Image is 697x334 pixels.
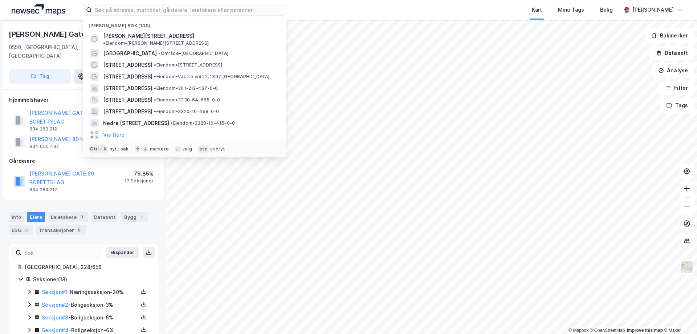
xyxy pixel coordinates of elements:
[9,212,24,222] div: Info
[154,62,222,68] span: Eiendom • [STREET_ADDRESS]
[36,225,86,235] div: Transaksjoner
[42,313,138,322] div: - Boligseksjon - 6%
[12,4,65,15] img: logo.a4113a55bc3d86da70a041830d287a7e.svg
[89,145,108,153] div: Ctrl + k
[568,328,588,333] a: Mapbox
[42,327,69,333] a: Seksjon#4
[154,85,156,91] span: •
[158,51,228,56] span: Område • [GEOGRAPHIC_DATA]
[42,302,68,308] a: Seksjon#2
[158,51,160,56] span: •
[9,157,158,165] div: Gårdeiere
[103,107,152,116] span: [STREET_ADDRESS]
[103,96,152,104] span: [STREET_ADDRESS]
[29,126,57,132] div: 834 283 212
[91,212,118,222] div: Datasett
[154,62,156,68] span: •
[650,46,694,60] button: Datasett
[42,314,68,321] a: Seksjon#3
[42,301,138,309] div: - Boligseksjon - 3%
[154,97,156,102] span: •
[590,328,625,333] a: OpenStreetMap
[154,97,220,103] span: Eiendom • 3330-64-685-0-0
[21,247,101,258] input: Søk
[659,81,694,95] button: Filter
[138,213,145,221] div: 1
[78,213,85,221] div: 3
[92,4,286,15] input: Søk på adresse, matrikkel, gårdeiere, leietakere eller personer
[558,5,584,14] div: Mine Tags
[103,84,152,93] span: [STREET_ADDRESS]
[532,5,542,14] div: Kart
[103,72,152,81] span: [STREET_ADDRESS]
[103,49,157,58] span: [GEOGRAPHIC_DATA]
[76,226,83,234] div: 8
[154,109,219,114] span: Eiendom • 3320-10-468-0-0
[600,5,613,14] div: Bolig
[110,146,129,152] div: nytt søk
[632,5,674,14] div: [PERSON_NAME]
[182,146,192,152] div: velg
[652,63,694,78] button: Analyse
[23,226,30,234] div: 51
[661,299,697,334] div: Kontrollprogram for chat
[154,109,156,114] span: •
[29,144,59,149] div: 934 650 492
[83,17,286,30] div: [PERSON_NAME] søk (100)
[645,28,694,43] button: Bokmerker
[210,146,225,152] div: avbryt
[154,74,156,79] span: •
[103,130,125,139] button: Vis flere
[171,120,235,126] span: Eiendom • 3320-10-415-0-0
[125,169,154,178] div: 79.85%
[103,32,194,40] span: [PERSON_NAME][STREET_ADDRESS]
[42,288,138,297] div: - Næringsseksjon - 20%
[103,61,152,69] span: [STREET_ADDRESS]
[103,40,209,46] span: Eiendom • [PERSON_NAME][STREET_ADDRESS]
[27,212,45,222] div: Eiere
[627,328,663,333] a: Improve this map
[154,85,218,91] span: Eiendom • 301-212-437-0-0
[680,260,694,274] img: Z
[106,247,139,258] button: Ekspander
[660,98,694,113] button: Tags
[33,275,149,284] div: Seksjoner ( 18 )
[42,289,67,295] a: Seksjon#1
[661,299,697,334] iframe: Chat Widget
[25,263,149,271] div: [GEOGRAPHIC_DATA], 228/656
[9,225,33,235] div: ESG
[103,40,105,46] span: •
[48,212,88,222] div: Leietakere
[198,145,209,153] div: esc
[125,178,154,184] div: 17 Seksjoner
[29,187,57,193] div: 834 283 212
[121,212,148,222] div: Bygg
[9,43,100,60] div: 0550, [GEOGRAPHIC_DATA], [GEOGRAPHIC_DATA]
[103,119,169,128] span: Nedre [STREET_ADDRESS]
[154,74,269,80] span: Eiendom • Vestre vei 22, 1397 [GEOGRAPHIC_DATA]
[171,120,173,126] span: •
[9,69,71,84] button: Tag
[150,146,169,152] div: markere
[9,96,158,104] div: Hjemmelshaver
[9,28,98,40] div: [PERSON_NAME] Gate 80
